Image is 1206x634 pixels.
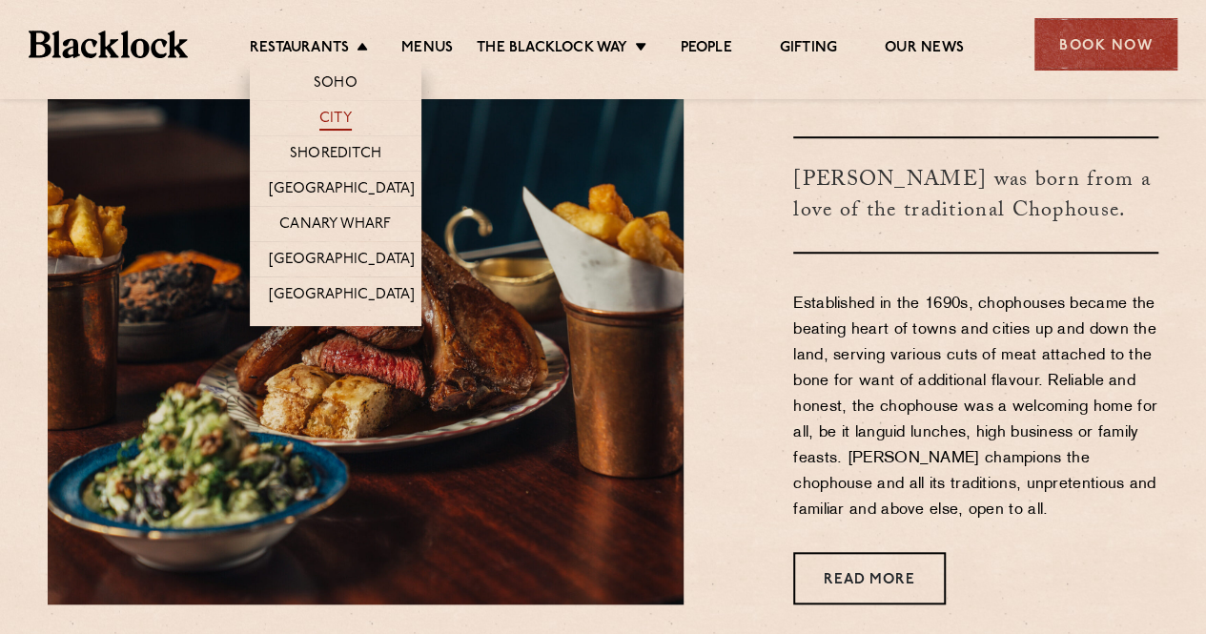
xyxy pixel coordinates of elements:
img: May25-Blacklock-AllIn-00417-scaled-e1752246198448.jpg [48,60,684,604]
a: Canary Wharf [279,215,391,236]
a: Read More [793,552,946,604]
a: The Blacklock Way [477,39,627,60]
a: Shoreditch [290,145,381,166]
a: Menus [401,39,453,60]
div: Book Now [1034,18,1177,71]
a: Restaurants [250,39,349,60]
a: Gifting [780,39,837,60]
a: Soho [314,74,358,95]
a: [GEOGRAPHIC_DATA] [269,180,415,201]
img: BL_Textured_Logo-footer-cropped.svg [29,31,188,57]
a: [GEOGRAPHIC_DATA] [269,286,415,307]
a: People [680,39,731,60]
a: Our News [885,39,964,60]
a: City [319,110,352,131]
p: Established in the 1690s, chophouses became the beating heart of towns and cities up and down the... [793,292,1158,523]
a: [GEOGRAPHIC_DATA] [269,251,415,272]
h3: [PERSON_NAME] was born from a love of the traditional Chophouse. [793,136,1158,254]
